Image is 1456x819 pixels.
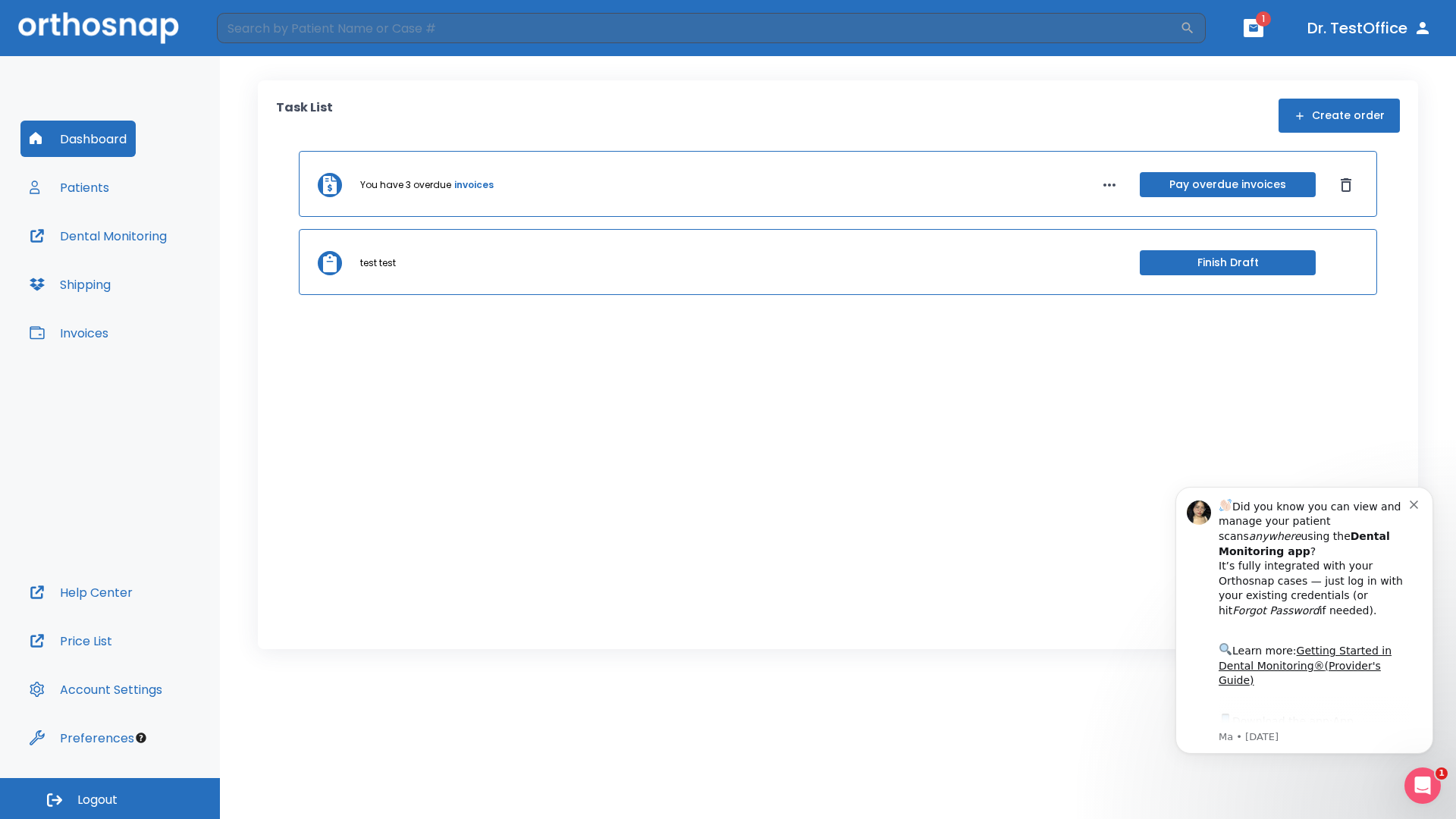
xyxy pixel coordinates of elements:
[20,266,120,303] button: Shipping
[66,251,201,278] a: App Store
[18,12,179,43] img: Orthosnap
[1140,172,1316,197] button: Pay overdue invoices
[1436,767,1448,780] span: 1
[20,315,118,351] button: Invoices
[1256,11,1271,27] span: 1
[454,178,494,192] a: invoices
[66,266,257,280] p: Message from Ma, sent 1w ago
[20,574,142,610] button: Help Center
[77,792,118,808] span: Logout
[20,623,121,659] button: Price List
[1404,767,1441,804] iframe: Intercom live chat
[257,33,269,45] button: Dismiss notification
[20,671,171,708] button: Account Settings
[1301,14,1438,42] button: Dr. TestOffice
[276,99,333,133] p: Task List
[20,169,118,206] button: Patients
[1279,99,1400,133] button: Create order
[20,720,143,756] button: Preferences
[20,218,176,254] button: Dental Monitoring
[1334,173,1358,197] button: Dismiss
[134,731,148,745] div: Tooltip anchor
[217,13,1180,43] input: Search by Patient Name or Case #
[360,178,451,192] p: You have 3 overdue
[66,247,257,325] div: Download the app: | ​ Let us know if you need help getting started!
[20,121,136,157] button: Dashboard
[1153,464,1456,778] iframe: Intercom notifications message
[360,256,396,270] p: test test
[1140,250,1316,275] button: Finish Draft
